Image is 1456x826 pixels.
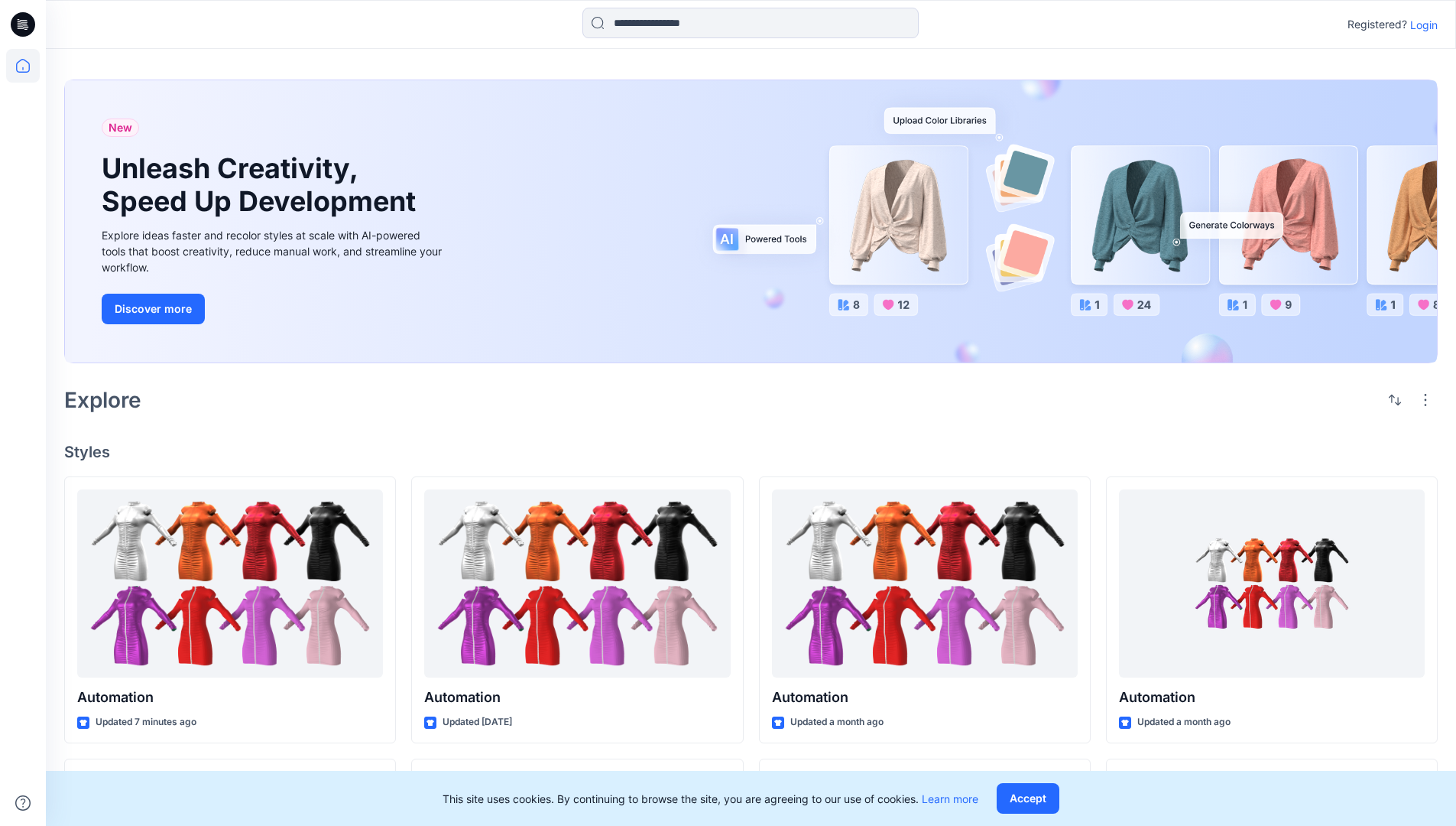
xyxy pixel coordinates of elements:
[64,443,1438,461] h4: Styles
[922,792,978,805] a: Learn more
[102,294,205,324] button: Discover more
[790,714,884,730] p: Updated a month ago
[1410,17,1438,33] p: Login
[77,489,383,678] a: Automation
[1119,687,1425,708] p: Automation
[443,791,978,807] p: This site uses cookies. By continuing to browse the site, you are agreeing to our use of cookies.
[102,227,446,275] div: Explore ideas faster and recolor styles at scale with AI-powered tools that boost creativity, red...
[102,152,423,218] h1: Unleash Creativity, Speed Up Development
[102,294,446,324] a: Discover more
[96,714,196,730] p: Updated 7 minutes ago
[424,687,730,708] p: Automation
[1347,15,1407,34] p: Registered?
[1119,489,1425,678] a: Automation
[64,388,141,412] h2: Explore
[424,489,730,678] a: Automation
[443,714,512,730] p: Updated [DATE]
[997,783,1059,814] button: Accept
[109,119,132,137] span: New
[772,489,1078,678] a: Automation
[1137,714,1231,730] p: Updated a month ago
[772,687,1078,708] p: Automation
[77,687,383,708] p: Automation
